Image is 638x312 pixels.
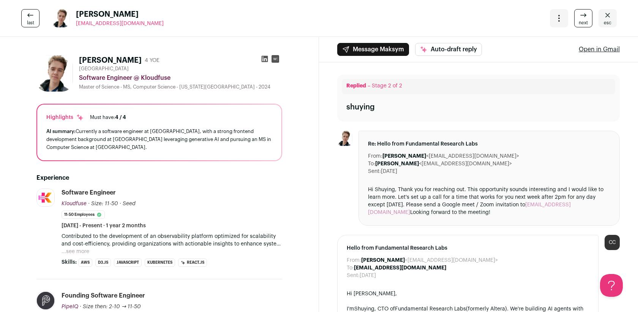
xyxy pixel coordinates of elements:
[415,43,482,56] button: Auto-draft reply
[337,43,409,56] button: Message Maksym
[62,211,105,219] li: 11-50 employees
[605,235,620,250] div: CC
[381,168,397,175] dd: [DATE]
[360,272,376,279] dd: [DATE]
[79,84,282,90] div: Master of Science - MS, Computer Science - [US_STATE][GEOGRAPHIC_DATA] - 2024
[346,102,375,112] div: shuying
[123,201,136,206] span: Seed
[368,83,370,89] span: –
[79,66,129,72] span: [GEOGRAPHIC_DATA]
[62,201,87,206] span: Kloudfuse
[347,290,589,298] div: Hi [PERSON_NAME],
[368,186,610,216] div: Hi Shuying, Thank you for reaching out. This opportunity sounds interesting and I would like to l...
[90,114,126,120] div: Must have:
[114,258,142,267] li: JavaScript
[579,20,588,26] span: next
[368,160,375,168] dt: To:
[62,188,116,197] div: Software Engineer
[178,258,207,267] li: React.js
[347,272,360,279] dt: Sent:
[382,152,519,160] dd: <[EMAIL_ADDRESS][DOMAIN_NAME]>
[46,127,272,151] div: Currently a software engineer at [GEOGRAPHIC_DATA], with a strong frontend development background...
[62,233,282,248] p: Contributed to the development of an observability platform optimized for scalability and cost-ef...
[347,257,361,264] dt: From:
[62,304,78,309] span: PipeIQ
[599,9,617,27] a: Close
[145,258,175,267] li: Kubernetes
[62,291,145,300] div: Founding Software Engineer
[62,258,77,266] span: Skills:
[347,244,589,252] span: Hello from Fundamental Research Labs
[27,20,34,26] span: last
[604,20,611,26] span: esc
[80,304,141,309] span: · Size then: 2-10 → 11-50
[37,292,54,309] img: 406b4b888297571c979ab5e451639656749b2ec90ac03a3a2ccb2b4bd4229895.jpg
[395,306,466,312] a: Fundamental Research Labs
[95,258,111,267] li: D3.js
[79,55,142,66] h1: [PERSON_NAME]
[76,9,164,20] span: [PERSON_NAME]
[36,173,282,182] h2: Experience
[372,83,402,89] span: Stage 2 of 2
[361,257,498,264] dd: <[EMAIL_ADDRESS][DOMAIN_NAME]>
[382,154,426,159] b: [PERSON_NAME]
[76,21,164,26] span: [EMAIL_ADDRESS][DOMAIN_NAME]
[120,200,121,207] span: ·
[375,160,512,168] dd: <[EMAIL_ADDRESS][DOMAIN_NAME]>
[46,129,76,134] span: AI summary:
[88,201,118,206] span: · Size: 11-50
[52,9,70,27] img: 8615f1358d005685a200a42707994f555a32652497e9d54238fb69568a086e92.jpg
[354,306,374,312] a: Shuying
[78,258,92,267] li: AWS
[368,140,610,148] span: Re: Hello from Fundamental Research Labs
[574,9,592,27] a: next
[21,9,39,27] a: last
[368,152,382,160] dt: From:
[76,20,164,27] a: [EMAIL_ADDRESS][DOMAIN_NAME]
[36,55,73,92] img: 8615f1358d005685a200a42707994f555a32652497e9d54238fb69568a086e92.jpg
[62,222,146,230] span: [DATE] - Present · 1 year 2 months
[354,265,446,271] b: [EMAIL_ADDRESS][DOMAIN_NAME]
[145,57,159,64] div: 4 YOE
[600,274,623,297] iframe: Help Scout Beacon - Open
[79,73,282,82] div: Software Engineer @ Kloudfuse
[361,258,405,263] b: [PERSON_NAME]
[368,168,381,175] dt: Sent:
[337,131,352,146] img: 8615f1358d005685a200a42707994f555a32652497e9d54238fb69568a086e92.jpg
[346,83,366,89] span: Replied
[550,9,568,27] button: Open dropdown
[62,248,89,255] button: ...see more
[347,264,354,272] dt: To:
[375,161,419,166] b: [PERSON_NAME]
[579,45,620,54] a: Open in Gmail
[46,114,84,121] div: Highlights
[115,115,126,120] span: 4 / 4
[37,189,54,206] img: 84c4f65ec4b24bf057050610fb4a028b1f7b0b6c71d8aac33581856f4446a2d2.jpg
